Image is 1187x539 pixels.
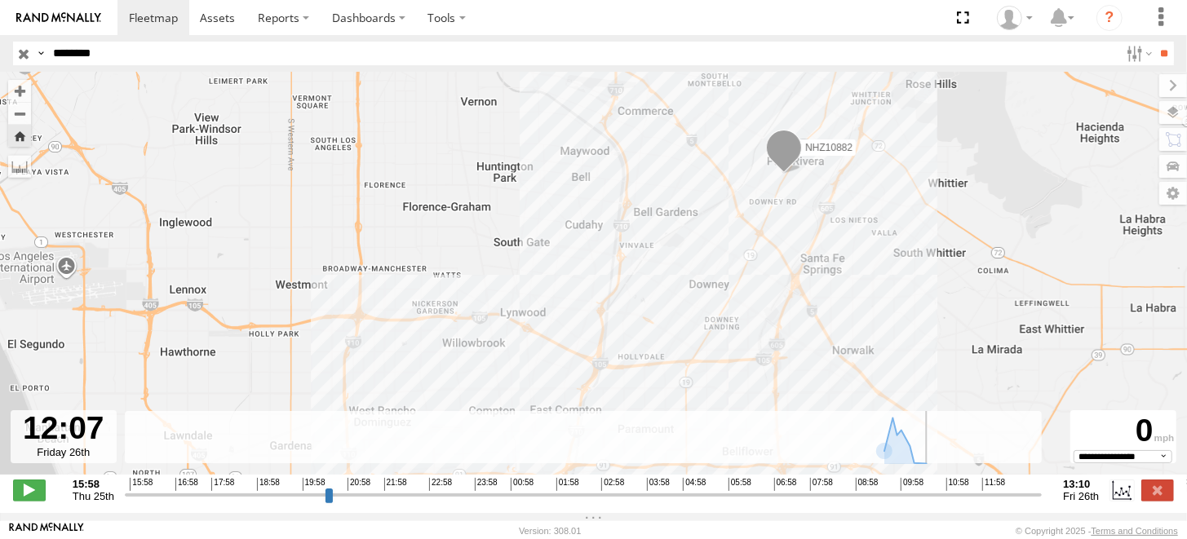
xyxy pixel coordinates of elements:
[1120,42,1155,65] label: Search Filter Options
[991,6,1039,30] div: Zulema McIntosch
[429,478,452,491] span: 22:58
[519,526,581,536] div: Version: 308.01
[901,478,923,491] span: 09:58
[856,478,879,491] span: 08:58
[348,478,370,491] span: 20:58
[16,12,101,24] img: rand-logo.svg
[475,478,498,491] span: 23:58
[34,42,47,65] label: Search Query
[130,478,153,491] span: 15:58
[511,478,534,491] span: 00:58
[1016,526,1178,536] div: © Copyright 2025 -
[1073,413,1174,450] div: 0
[729,478,751,491] span: 05:58
[946,478,969,491] span: 10:58
[384,478,407,491] span: 21:58
[556,478,579,491] span: 01:58
[8,155,31,178] label: Measure
[8,102,31,125] button: Zoom out
[8,80,31,102] button: Zoom in
[810,478,833,491] span: 07:58
[1159,182,1187,205] label: Map Settings
[1092,526,1178,536] a: Terms and Conditions
[683,478,706,491] span: 04:58
[1063,478,1099,490] strong: 13:10
[8,125,31,147] button: Zoom Home
[175,478,198,491] span: 16:58
[601,478,624,491] span: 02:58
[9,523,84,539] a: Visit our Website
[982,478,1005,491] span: 11:58
[73,490,114,502] span: Thu 25th Sep 2025
[647,478,670,491] span: 03:58
[211,478,234,491] span: 17:58
[73,478,114,490] strong: 15:58
[13,479,46,501] label: Play/Stop
[1063,490,1099,502] span: Fri 26th Sep 2025
[257,478,280,491] span: 18:58
[303,478,326,491] span: 19:58
[774,478,797,491] span: 06:58
[805,141,853,152] span: NHZ10882
[1141,479,1174,501] label: Close
[1096,5,1123,31] i: ?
